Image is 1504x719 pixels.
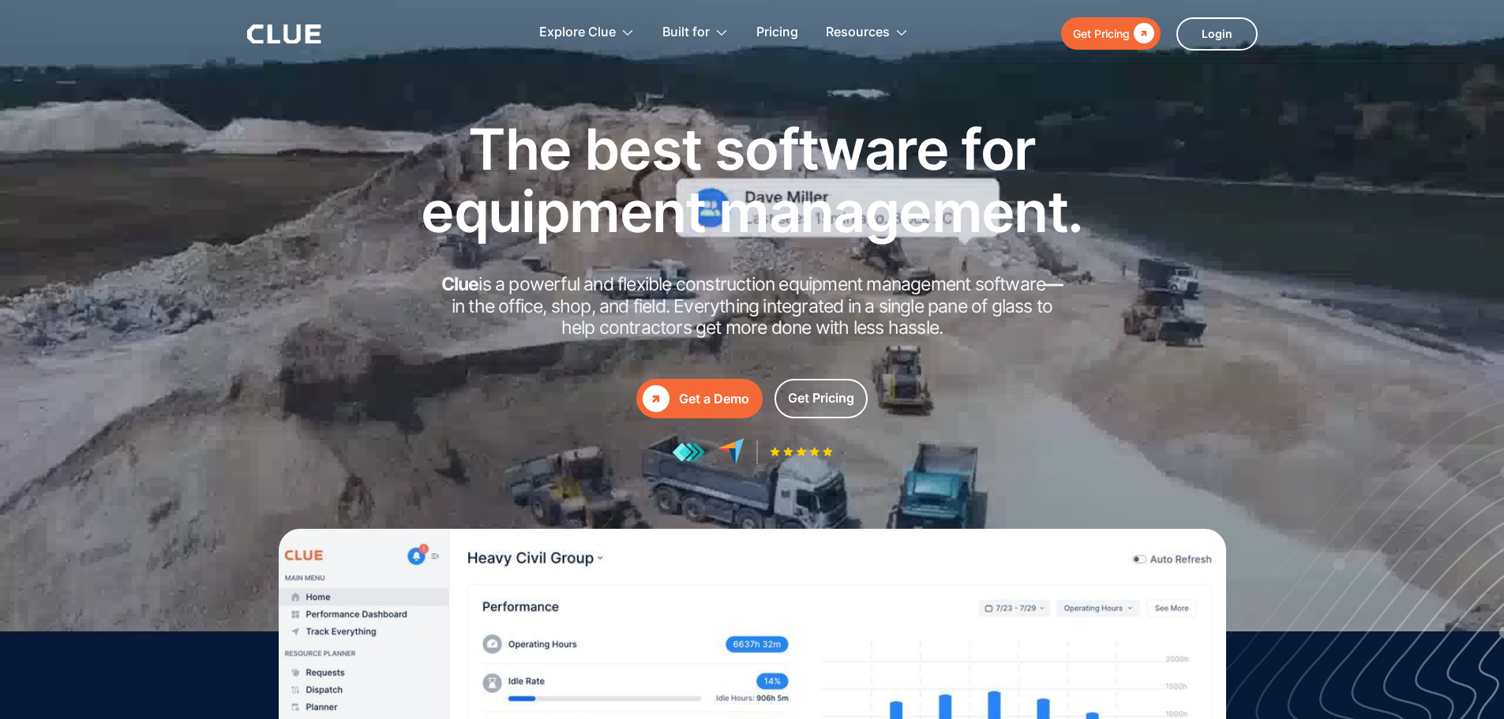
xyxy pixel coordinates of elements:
a: Pricing [756,8,798,58]
strong: — [1045,273,1063,295]
img: reviews at getapp [672,442,705,462]
img: Five-star rating icon [770,447,833,457]
div: Get Pricing [788,388,854,408]
div: Get a Demo [679,389,749,409]
a: Get Pricing [1061,17,1161,50]
h1: The best software for equipment management. [397,118,1108,242]
div:  [1130,24,1154,43]
div: Resources [826,8,909,58]
strong: Clue [441,273,479,295]
h2: is a powerful and flexible construction equipment management software in the office, shop, and fi... [437,274,1068,339]
a: Login [1176,17,1258,51]
div: Built for [662,8,729,58]
img: reviews at capterra [717,438,744,466]
div:  [643,385,669,412]
div: Get Pricing [1073,24,1130,43]
div: Explore Clue [539,8,616,58]
a: Get Pricing [775,379,868,418]
div: Built for [662,8,710,58]
div: Explore Clue [539,8,635,58]
div: Resources [826,8,890,58]
a: Get a Demo [636,379,763,418]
